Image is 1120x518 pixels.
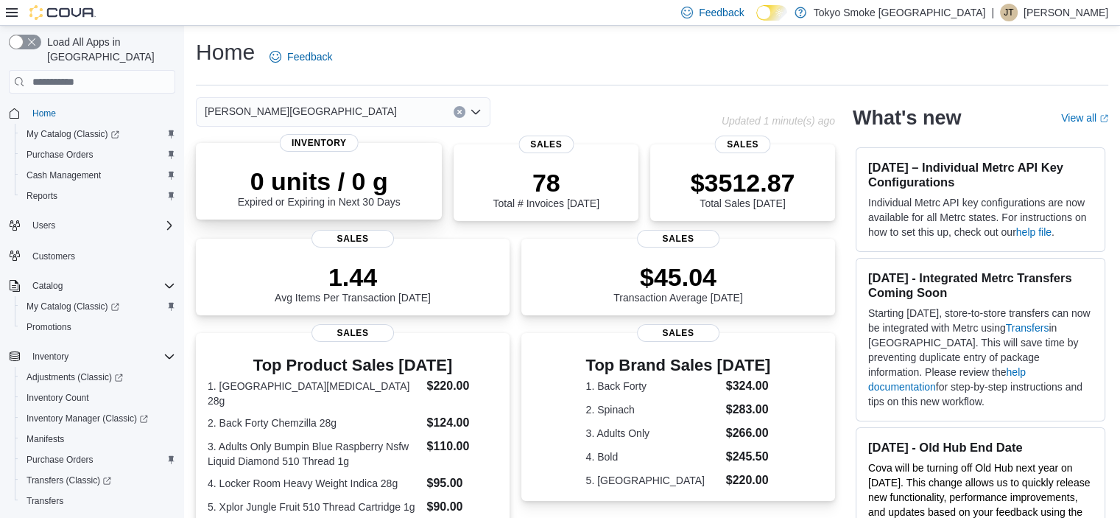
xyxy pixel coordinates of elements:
[32,108,56,119] span: Home
[1099,114,1108,123] svg: External link
[27,128,119,140] span: My Catalog (Classic)
[21,318,175,336] span: Promotions
[21,187,175,205] span: Reports
[27,433,64,445] span: Manifests
[868,270,1093,300] h3: [DATE] - Integrated Metrc Transfers Coming Soon
[691,168,795,197] p: $3512.87
[3,346,181,367] button: Inventory
[991,4,994,21] p: |
[21,167,175,184] span: Cash Management
[1004,4,1013,21] span: JT
[853,106,961,130] h2: What's new
[208,476,420,491] dt: 4. Locker Room Heavy Weight Indica 28g
[27,169,101,181] span: Cash Management
[21,430,70,448] a: Manifests
[21,368,129,386] a: Adjustments (Classic)
[637,324,719,342] span: Sales
[21,472,117,489] a: Transfers (Classic)
[613,262,743,304] div: Transaction Average [DATE]
[21,472,175,489] span: Transfers (Classic)
[196,38,255,67] h1: Home
[426,377,497,395] dd: $220.00
[208,439,420,469] dt: 3. Adults Only Bumpin Blue Raspberry Nsfw Liquid Diamond 510 Thread 1g
[27,371,123,383] span: Adjustments (Classic)
[15,165,181,186] button: Cash Management
[27,248,81,265] a: Customers
[27,217,175,234] span: Users
[311,324,394,342] span: Sales
[21,430,175,448] span: Manifests
[15,470,181,491] a: Transfers (Classic)
[3,276,181,296] button: Catalog
[726,448,771,466] dd: $245.50
[426,438,497,455] dd: $110.00
[21,389,175,407] span: Inventory Count
[27,190,57,202] span: Reports
[27,392,89,404] span: Inventory Count
[586,449,720,464] dt: 4. Bold
[15,408,181,429] a: Inventory Manager (Classic)
[493,168,599,209] div: Total # Invoices [DATE]
[586,402,720,417] dt: 2. Spinach
[208,416,420,430] dt: 2. Back Forty Chemzilla 28g
[21,125,175,143] span: My Catalog (Classic)
[27,454,94,466] span: Purchase Orders
[27,104,175,122] span: Home
[41,35,175,64] span: Load All Apps in [GEOGRAPHIC_DATA]
[637,230,719,248] span: Sales
[27,246,175,265] span: Customers
[15,491,181,511] button: Transfers
[208,500,420,514] dt: 5. Xplor Jungle Fruit 510 Thread Cartridge 1g
[275,262,431,292] p: 1.44
[311,230,394,248] span: Sales
[29,5,96,20] img: Cova
[21,146,99,164] a: Purchase Orders
[21,146,175,164] span: Purchase Orders
[3,245,181,266] button: Customers
[32,251,75,262] span: Customers
[21,125,125,143] a: My Catalog (Classic)
[868,440,1093,455] h3: [DATE] - Old Hub End Date
[27,348,175,365] span: Inventory
[699,5,744,20] span: Feedback
[208,379,420,408] dt: 1. [GEOGRAPHIC_DATA][MEDICAL_DATA] 28g
[586,379,720,393] dt: 1. Back Forty
[613,262,743,292] p: $45.04
[868,195,1093,239] p: Individual Metrc API key configurations are now available for all Metrc states. For instructions ...
[21,167,107,184] a: Cash Management
[21,451,175,469] span: Purchase Orders
[726,401,771,419] dd: $283.00
[21,410,154,427] a: Inventory Manager (Classic)
[518,136,574,153] span: Sales
[15,296,181,317] a: My Catalog (Classic)
[1000,4,1018,21] div: Julie Thorkelson
[27,475,111,486] span: Transfers (Classic)
[27,321,71,333] span: Promotions
[21,368,175,386] span: Adjustments (Classic)
[454,106,465,118] button: Clear input
[27,217,61,234] button: Users
[32,351,68,363] span: Inventory
[15,367,181,388] a: Adjustments (Classic)
[470,106,482,118] button: Open list of options
[15,449,181,470] button: Purchase Orders
[1016,226,1052,238] a: help file
[208,357,498,374] h3: Top Product Sales [DATE]
[756,5,787,21] input: Dark Mode
[1024,4,1108,21] p: [PERSON_NAME]
[21,492,175,510] span: Transfers
[426,475,497,492] dd: $95.00
[586,357,771,374] h3: Top Brand Sales [DATE]
[27,413,148,424] span: Inventory Manager (Classic)
[280,134,359,152] span: Inventory
[15,124,181,144] a: My Catalog (Classic)
[1061,112,1108,124] a: View allExternal link
[726,424,771,442] dd: $266.00
[27,277,175,295] span: Catalog
[27,301,119,312] span: My Catalog (Classic)
[21,187,63,205] a: Reports
[21,451,99,469] a: Purchase Orders
[722,115,835,127] p: Updated 1 minute(s) ago
[426,498,497,516] dd: $90.00
[814,4,986,21] p: Tokyo Smoke [GEOGRAPHIC_DATA]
